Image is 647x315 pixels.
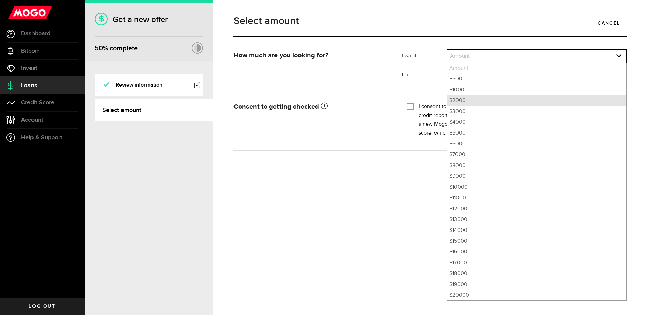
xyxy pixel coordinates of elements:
[21,65,37,71] span: Invest
[447,182,626,193] li: $10000
[95,42,138,54] div: % complete
[447,84,626,95] li: $1000
[447,301,626,312] li: $21000
[447,149,626,160] li: $7000
[447,279,626,290] li: $19000
[21,31,50,37] span: Dashboard
[447,214,626,225] li: $13000
[447,203,626,214] li: $12000
[233,103,328,110] strong: Consent to getting checked
[21,48,40,54] span: Bitcoin
[447,128,626,139] li: $5000
[447,95,626,106] li: $2000
[21,82,37,89] span: Loans
[5,3,26,23] button: Open LiveChat chat widget
[407,102,414,109] input: I consent to Mogo using my personal information to get a credit score or report from a credit rep...
[419,102,622,138] label: I consent to Mogo using my personal information to get a credit score or report from a credit rep...
[402,52,447,60] label: I want
[447,193,626,203] li: $11000
[233,16,627,26] h1: Select amount
[29,304,55,309] span: Log out
[447,106,626,117] li: $3000
[447,171,626,182] li: $9000
[95,99,213,121] a: Select amount
[447,74,626,84] li: $500
[402,71,447,79] label: for
[21,117,43,123] span: Account
[95,44,103,52] span: 50
[447,139,626,149] li: $6000
[447,50,626,63] a: expand select
[591,16,627,30] a: Cancel
[21,135,62,141] span: Help & Support
[447,160,626,171] li: $8000
[447,247,626,258] li: $16000
[95,15,203,24] h1: Get a new offer
[447,290,626,301] li: $20000
[447,117,626,128] li: $4000
[447,63,626,74] li: Amount
[447,258,626,268] li: $17000
[447,236,626,247] li: $15000
[21,100,54,106] span: Credit Score
[447,268,626,279] li: $18000
[447,225,626,236] li: $14000
[233,52,328,59] strong: How much are you looking for?
[95,74,203,96] a: Review information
